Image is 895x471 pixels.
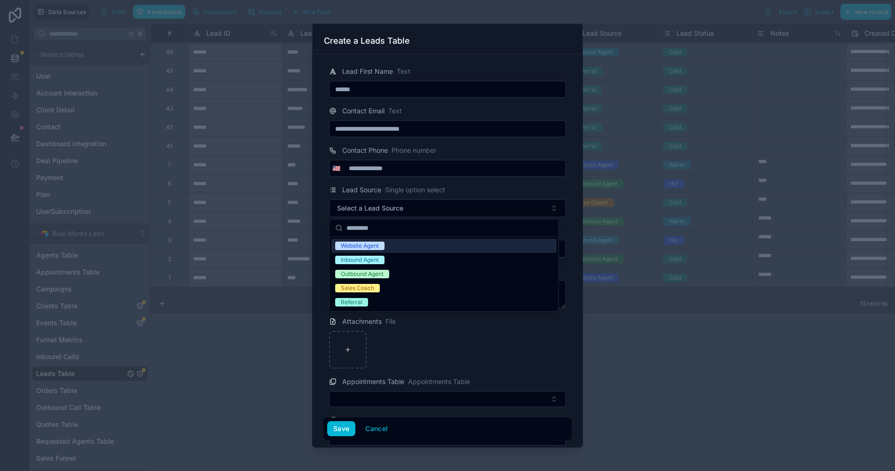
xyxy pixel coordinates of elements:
[392,146,436,155] span: Phone number
[342,185,381,195] span: Lead Source
[385,185,445,195] span: Single option select
[324,35,410,47] h3: Create a Leads Table
[327,421,355,436] button: Save
[341,270,384,278] div: Outbound Agent
[342,67,393,76] span: Lead First Name
[341,256,379,264] div: Inbound Agent
[329,199,566,217] button: Select Button
[329,391,566,407] button: Select Button
[342,106,385,116] span: Contact Email
[341,242,379,250] div: Website Agent
[383,416,419,425] span: Tasks Table
[385,317,396,326] span: File
[337,204,403,213] span: Select a Lead Source
[341,298,362,306] div: Referral
[332,164,340,173] span: 🇺🇸
[388,106,402,116] span: Text
[359,421,394,436] button: Cancel
[342,377,404,386] span: Appointments Table
[408,377,470,386] span: Appointments Table
[330,237,558,311] div: Suggestions
[330,160,343,177] button: Select Button
[342,146,388,155] span: Contact Phone
[342,416,379,425] span: Tasks Table
[397,67,410,76] span: Text
[341,284,374,292] div: Sales Coach
[342,317,382,326] span: Attachments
